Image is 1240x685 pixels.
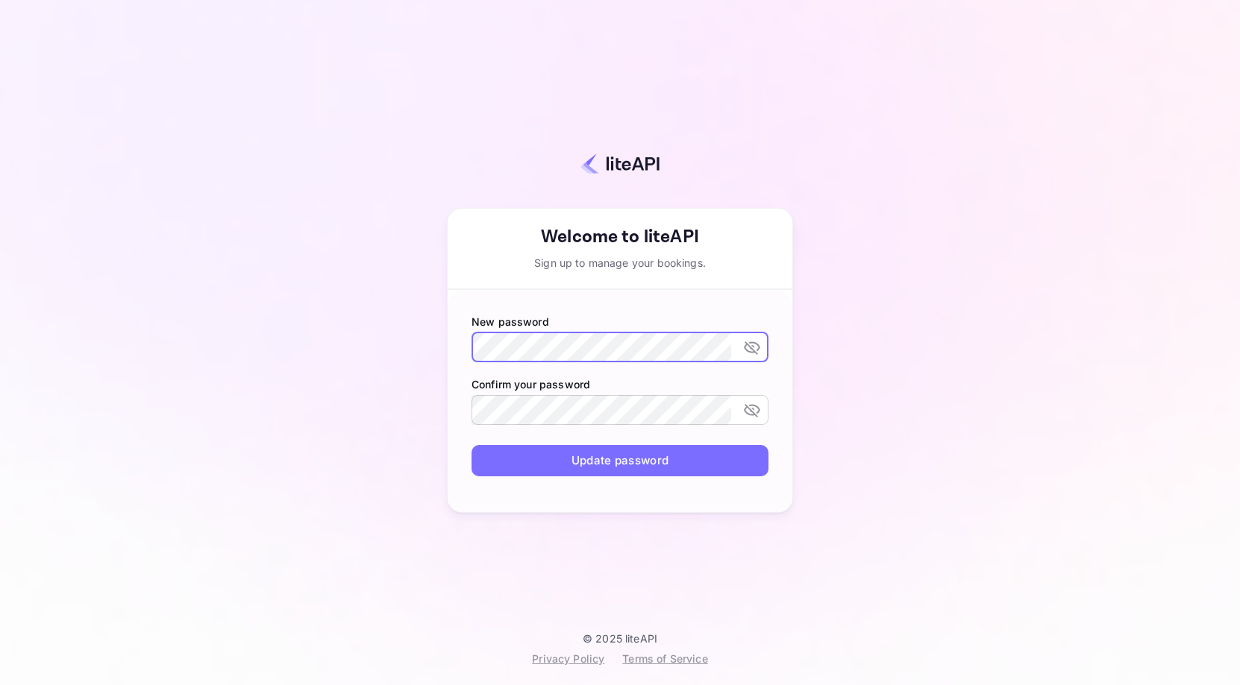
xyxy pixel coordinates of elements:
[472,445,768,477] button: Update password
[448,255,792,271] div: Sign up to manage your bookings.
[448,224,792,250] div: Welcome to liteAPI
[580,153,660,174] img: liteapi
[737,332,767,362] button: toggle password visibility
[472,314,768,329] label: New password
[532,651,604,666] div: Privacy Policy
[737,395,767,425] button: toggle password visibility
[583,632,657,645] p: © 2025 liteAPI
[622,651,707,666] div: Terms of Service
[472,376,768,392] label: Confirm your password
